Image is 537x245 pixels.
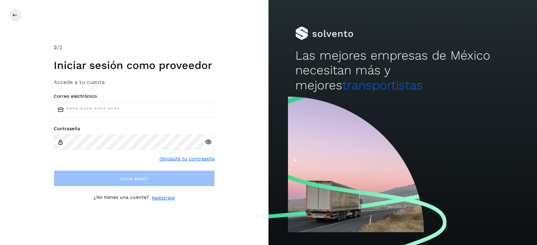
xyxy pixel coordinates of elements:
[159,155,215,162] a: Olvidaste tu contraseña
[54,44,215,52] div: /2
[152,194,175,201] a: Regístrate
[120,176,149,181] span: Inicia sesión
[342,78,423,92] span: transportistas
[54,79,215,85] h3: Accede a tu cuenta
[54,59,215,72] h1: Iniciar sesión como proveedor
[295,48,510,93] h2: Las mejores empresas de México necesitan más y mejores
[94,194,149,201] p: ¿No tienes una cuenta?
[54,170,215,186] button: Inicia sesión
[54,126,215,132] label: Contraseña
[54,44,57,51] span: 2
[54,93,215,99] label: Correo electrónico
